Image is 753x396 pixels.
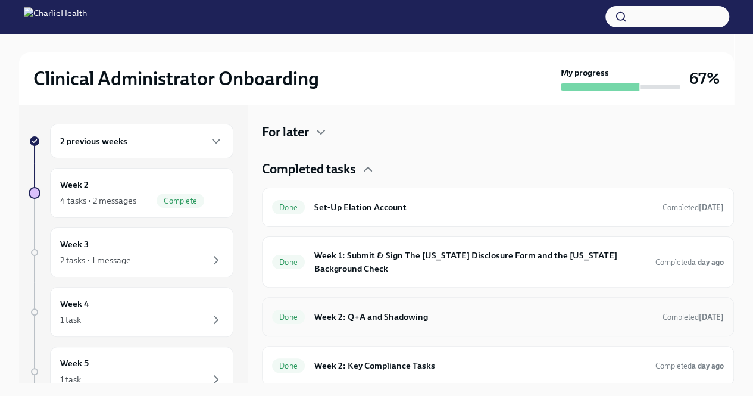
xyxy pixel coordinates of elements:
[689,68,720,89] h3: 67%
[663,202,724,213] span: September 8th, 2025 16:01
[50,124,233,158] div: 2 previous weeks
[699,203,724,212] strong: [DATE]
[60,254,131,266] div: 2 tasks • 1 message
[272,203,305,212] span: Done
[157,197,204,205] span: Complete
[314,249,646,275] h6: Week 1: Submit & Sign The [US_STATE] Disclosure Form and the [US_STATE] Background Check
[60,297,89,310] h6: Week 4
[60,195,136,207] div: 4 tasks • 2 messages
[314,201,653,214] h6: Set-Up Elation Account
[60,178,89,191] h6: Week 2
[262,123,734,141] div: For later
[314,310,653,323] h6: Week 2: Q+A and Shadowing
[655,360,724,372] span: September 11th, 2025 11:13
[561,67,609,79] strong: My progress
[272,307,724,326] a: DoneWeek 2: Q+A and ShadowingCompleted[DATE]
[60,373,81,385] div: 1 task
[663,311,724,323] span: September 12th, 2025 11:04
[262,123,309,141] h4: For later
[314,359,646,372] h6: Week 2: Key Compliance Tasks
[692,361,724,370] strong: a day ago
[33,67,319,91] h2: Clinical Administrator Onboarding
[29,168,233,218] a: Week 24 tasks • 2 messagesComplete
[24,7,87,26] img: CharlieHealth
[60,314,81,326] div: 1 task
[272,313,305,322] span: Done
[663,313,724,322] span: Completed
[655,257,724,268] span: September 11th, 2025 09:59
[29,227,233,277] a: Week 32 tasks • 1 message
[272,258,305,267] span: Done
[60,357,89,370] h6: Week 5
[272,356,724,375] a: DoneWeek 2: Key Compliance TasksCompleteda day ago
[60,135,127,148] h6: 2 previous weeks
[60,238,89,251] h6: Week 3
[663,203,724,212] span: Completed
[272,361,305,370] span: Done
[699,313,724,322] strong: [DATE]
[692,258,724,267] strong: a day ago
[655,258,724,267] span: Completed
[272,247,724,277] a: DoneWeek 1: Submit & Sign The [US_STATE] Disclosure Form and the [US_STATE] Background CheckCompl...
[272,198,724,217] a: DoneSet-Up Elation AccountCompleted[DATE]
[262,160,356,178] h4: Completed tasks
[655,361,724,370] span: Completed
[262,160,734,178] div: Completed tasks
[29,287,233,337] a: Week 41 task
